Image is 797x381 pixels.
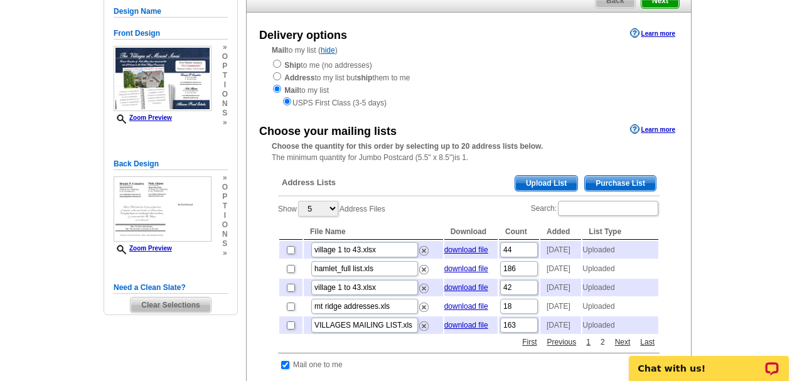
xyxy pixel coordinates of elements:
[585,176,656,191] span: Purchase List
[419,281,429,290] a: Remove this list
[284,86,299,95] strong: Mail
[222,52,228,62] span: o
[419,303,429,312] img: delete.png
[540,241,581,259] td: [DATE]
[114,282,228,294] h5: Need a Clean Slate?
[419,262,429,271] a: Remove this list
[222,173,228,183] span: »
[558,201,658,216] input: Search:
[444,264,488,273] a: download file
[515,176,577,191] span: Upload List
[282,177,336,188] span: Address Lists
[131,298,210,313] span: Clear Selections
[114,158,228,170] h5: Back Design
[272,96,666,109] div: USPS First Class (3-5 days)
[298,201,338,217] select: ShowAddress Files
[259,27,347,44] div: Delivery options
[222,90,228,99] span: o
[222,62,228,71] span: p
[304,224,443,240] th: File Name
[272,142,543,151] strong: Choose the quantity for this order by selecting up to 20 address lists below.
[321,46,335,55] a: hide
[444,302,488,311] a: download file
[222,201,228,211] span: t
[247,45,691,109] div: to my list ( )
[419,319,429,328] a: Remove this list
[582,260,658,277] td: Uploaded
[419,321,429,331] img: delete.png
[583,336,594,348] a: 1
[114,46,211,111] img: small-thumb.jpg
[621,341,797,381] iframe: LiveChat chat widget
[582,298,658,315] td: Uploaded
[278,200,385,218] label: Show Address Files
[222,109,228,118] span: s
[544,336,580,348] a: Previous
[114,176,211,242] img: small-thumb.jpg
[519,336,540,348] a: First
[419,246,429,255] img: delete.png
[272,46,286,55] strong: Mail
[540,279,581,296] td: [DATE]
[272,58,666,109] div: to me (no addresses) to my list but them to me to my list
[247,141,691,163] div: The minimum quantity for Jumbo Postcard (5.5" x 8.5")is 1.
[444,321,488,330] a: download file
[582,279,658,296] td: Uploaded
[630,124,675,134] a: Learn more
[222,80,228,90] span: i
[222,71,228,80] span: t
[582,241,658,259] td: Uploaded
[419,284,429,293] img: delete.png
[499,224,539,240] th: Count
[284,73,314,82] strong: Address
[419,300,429,309] a: Remove this list
[419,265,429,274] img: delete.png
[222,118,228,127] span: »
[222,43,228,52] span: »
[612,336,634,348] a: Next
[114,245,172,252] a: Zoom Preview
[222,183,228,192] span: o
[582,224,658,240] th: List Type
[444,245,488,254] a: download file
[114,6,228,18] h5: Design Name
[222,220,228,230] span: o
[444,224,498,240] th: Download
[597,336,608,348] a: 2
[582,316,658,334] td: Uploaded
[444,283,488,292] a: download file
[222,211,228,220] span: i
[259,123,397,140] div: Choose your mailing lists
[531,200,660,217] label: Search:
[114,28,228,40] h5: Front Design
[357,73,373,82] strong: ship
[637,336,658,348] a: Last
[419,244,429,252] a: Remove this list
[284,61,301,70] strong: Ship
[630,28,675,38] a: Learn more
[292,358,343,371] td: Mail one to me
[540,298,581,315] td: [DATE]
[222,99,228,109] span: n
[540,316,581,334] td: [DATE]
[114,114,172,121] a: Zoom Preview
[222,249,228,258] span: »
[222,192,228,201] span: p
[540,224,581,240] th: Added
[540,260,581,277] td: [DATE]
[222,239,228,249] span: s
[222,230,228,239] span: n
